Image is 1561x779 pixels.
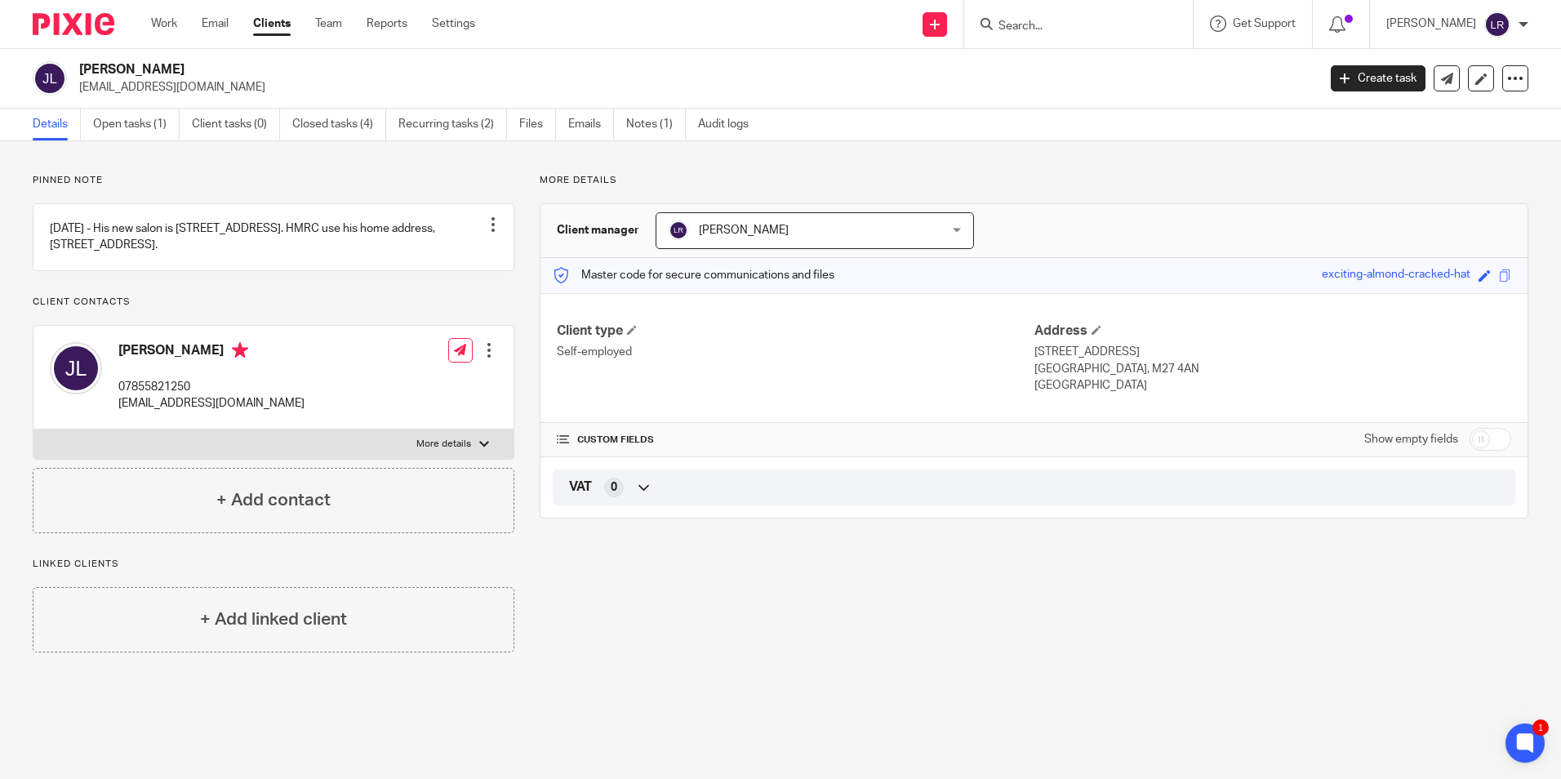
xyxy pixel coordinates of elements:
[232,342,248,358] i: Primary
[253,16,291,32] a: Clients
[33,296,514,309] p: Client contacts
[1034,344,1511,360] p: [STREET_ADDRESS]
[192,109,280,140] a: Client tasks (0)
[557,344,1034,360] p: Self-employed
[33,558,514,571] p: Linked clients
[1034,361,1511,377] p: [GEOGRAPHIC_DATA], M27 4AN
[626,109,686,140] a: Notes (1)
[118,395,305,412] p: [EMAIL_ADDRESS][DOMAIN_NAME]
[1034,323,1511,340] h4: Address
[1322,266,1470,285] div: exciting-almond-cracked-hat
[79,79,1306,96] p: [EMAIL_ADDRESS][DOMAIN_NAME]
[568,109,614,140] a: Emails
[557,434,1034,447] h4: CUSTOM FIELDS
[93,109,180,140] a: Open tasks (1)
[33,61,67,96] img: svg%3E
[553,267,834,283] p: Master code for secure communications and files
[569,479,592,496] span: VAT
[33,13,114,35] img: Pixie
[698,109,761,140] a: Audit logs
[669,220,688,240] img: svg%3E
[292,109,386,140] a: Closed tasks (4)
[557,222,639,238] h3: Client manager
[50,342,102,394] img: svg%3E
[33,109,81,140] a: Details
[216,487,331,513] h4: + Add contact
[398,109,507,140] a: Recurring tasks (2)
[1331,65,1425,91] a: Create task
[315,16,342,32] a: Team
[1364,431,1458,447] label: Show empty fields
[1532,719,1549,736] div: 1
[79,61,1061,78] h2: [PERSON_NAME]
[1233,18,1296,29] span: Get Support
[1484,11,1510,38] img: svg%3E
[416,438,471,451] p: More details
[540,174,1528,187] p: More details
[118,342,305,363] h4: [PERSON_NAME]
[1034,377,1511,394] p: [GEOGRAPHIC_DATA]
[1386,16,1476,32] p: [PERSON_NAME]
[33,174,514,187] p: Pinned note
[202,16,229,32] a: Email
[432,16,475,32] a: Settings
[557,323,1034,340] h4: Client type
[200,607,347,632] h4: + Add linked client
[118,379,305,395] p: 07855821250
[997,20,1144,34] input: Search
[151,16,177,32] a: Work
[367,16,407,32] a: Reports
[699,225,789,236] span: [PERSON_NAME]
[611,479,617,496] span: 0
[519,109,556,140] a: Files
